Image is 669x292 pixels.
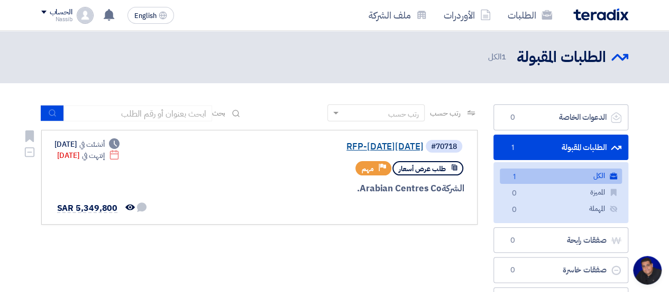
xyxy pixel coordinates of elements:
a: الطلبات [499,3,561,28]
div: الحساب [50,8,72,17]
span: الكل [488,51,508,63]
a: صفقات رابحة0 [493,227,628,253]
span: إنتهت في [82,150,105,161]
a: ملف الشركة [360,3,435,28]
span: 0 [507,235,519,246]
img: Teradix logo [573,8,628,21]
span: 1 [507,143,519,153]
span: 0 [508,188,521,199]
a: الكل [500,169,622,184]
span: 1 [501,51,506,63]
span: 0 [507,112,519,123]
input: ابحث بعنوان أو رقم الطلب [64,105,212,121]
span: الشركة [442,182,464,195]
a: الطلبات المقبولة1 [493,135,628,161]
span: 1 [508,172,521,183]
span: رتب حسب [430,108,460,119]
div: [DATE] [57,150,120,161]
a: الأوردرات [435,3,499,28]
div: [DATE] [54,139,120,150]
span: أنشئت في [79,139,105,150]
a: صفقات خاسرة0 [493,257,628,283]
span: 0 [508,205,521,216]
a: المميزة [500,185,622,200]
span: SAR 5,349,800 [57,202,118,215]
span: English [134,12,157,20]
div: رتب حسب [388,109,419,120]
button: English [127,7,174,24]
span: طلب عرض أسعار [399,164,446,174]
a: فتح المحادثة [633,256,662,285]
span: بحث [212,108,226,119]
div: Nassib [41,16,72,22]
a: RFP-[DATE][DATE] [212,142,424,152]
span: مهم [362,164,374,174]
a: الدعوات الخاصة0 [493,104,628,130]
div: #70718 [431,143,457,151]
span: 0 [507,265,519,276]
div: Arabian Centres Co. [210,182,464,196]
a: المهملة [500,201,622,217]
h2: الطلبات المقبولة [517,47,606,68]
img: profile_test.png [77,7,94,24]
